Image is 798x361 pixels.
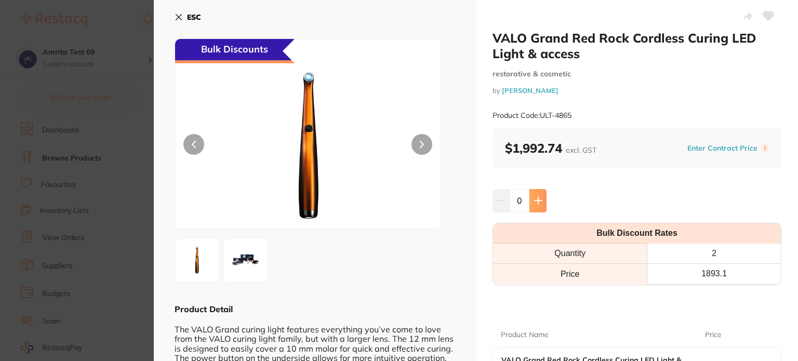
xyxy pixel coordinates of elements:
[647,244,781,264] th: 2
[493,87,781,95] small: by
[178,242,216,279] img: LmpwZw
[566,145,596,155] span: excl. GST
[227,242,264,279] img: Z3JhbmQuanBn
[493,264,647,284] td: Price
[493,244,647,264] th: Quantity
[175,8,201,26] button: ESC
[493,70,781,78] small: restorative & cosmetic
[502,86,558,95] a: [PERSON_NAME]
[647,264,781,284] th: 1893.1
[705,330,722,340] p: Price
[493,223,781,244] th: Bulk Discount Rates
[505,140,596,156] b: $1,992.74
[684,143,761,153] button: Enter Contract Price
[175,304,233,314] b: Product Detail
[175,39,295,63] div: Bulk Discounts
[228,65,388,229] img: LmpwZw
[493,30,781,61] h2: VALO Grand Red Rock Cordless Curing LED Light & access
[493,111,571,120] small: Product Code: ULT-4865
[187,12,201,22] b: ESC
[501,330,549,340] p: Product Name
[761,144,769,152] label: i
